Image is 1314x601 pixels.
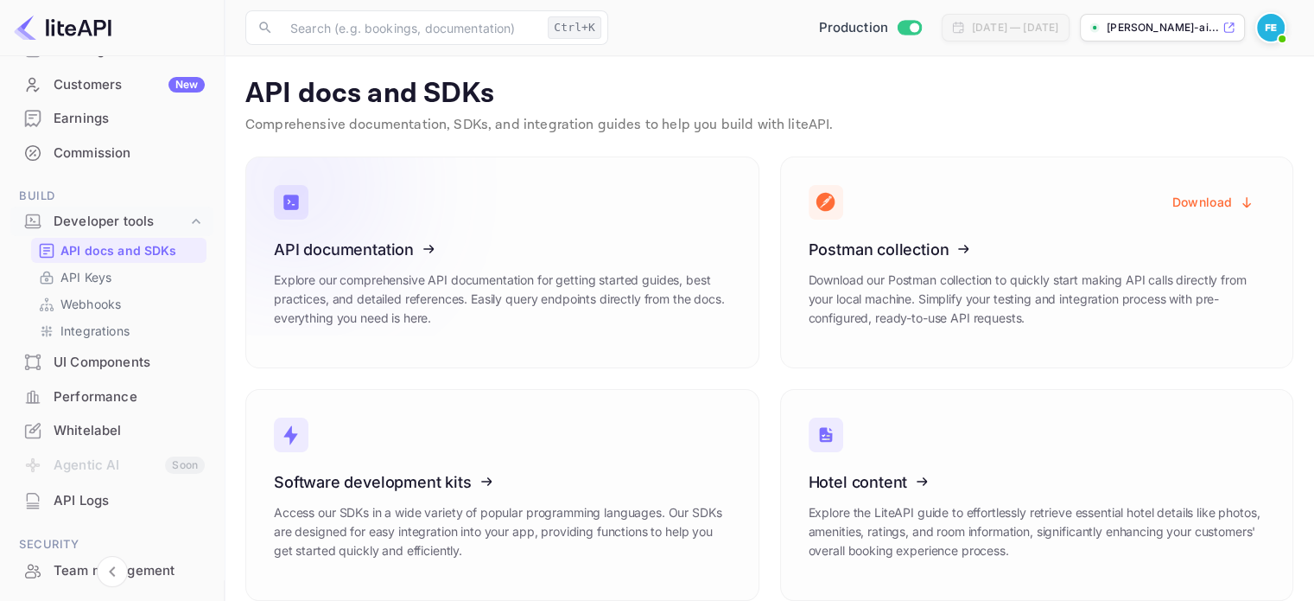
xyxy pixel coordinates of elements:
div: UI Components [54,353,205,373]
p: API Keys [60,268,111,286]
h3: Postman collection [809,240,1266,259]
a: Webhooks [38,295,200,313]
span: Build [10,187,213,206]
a: Earnings [10,102,213,134]
button: Download [1162,185,1265,219]
div: Ctrl+K [548,16,601,39]
div: Whitelabel [54,421,205,441]
div: Developer tools [54,212,187,232]
p: Explore the LiteAPI guide to effortlessly retrieve essential hotel details like photos, amenities... [809,503,1266,560]
p: Access our SDKs in a wide variety of popular programming languages. Our SDKs are designed for eas... [274,503,731,560]
div: Team management [54,561,205,581]
div: CustomersNew [10,68,213,102]
div: [DATE] — [DATE] [972,20,1058,35]
a: Team management [10,554,213,586]
h3: Hotel content [809,473,1266,491]
p: Integrations [60,322,130,340]
div: Team management [10,554,213,588]
a: API Keys [38,268,200,286]
a: API Logs [10,484,213,516]
div: API Logs [54,491,205,511]
a: Performance [10,380,213,412]
div: Commission [10,137,213,170]
div: Switch to Sandbox mode [811,18,928,38]
a: Commission [10,137,213,169]
div: New [168,77,205,93]
a: Bookings [10,34,213,66]
div: API docs and SDKs [31,238,206,263]
div: Developer tools [10,207,213,237]
a: API docs and SDKs [38,241,200,259]
div: Whitelabel [10,414,213,448]
a: API documentationExplore our comprehensive API documentation for getting started guides, best pra... [245,157,759,368]
div: API Logs [10,484,213,518]
p: Comprehensive documentation, SDKs, and integration guides to help you build with liteAPI. [245,115,1293,136]
a: Integrations [38,322,200,340]
a: Whitelabel [10,414,213,446]
a: UI Components [10,346,213,378]
a: Software development kitsAccess our SDKs in a wide variety of popular programming languages. Our ... [245,389,759,601]
div: Earnings [10,102,213,136]
p: [PERSON_NAME]-ai... [1107,20,1219,35]
input: Search (e.g. bookings, documentation) [280,10,541,45]
div: Performance [10,380,213,414]
span: Production [818,18,888,38]
div: Commission [54,144,205,163]
a: CustomersNew [10,68,213,100]
div: API Keys [31,265,206,290]
div: Performance [54,387,205,407]
div: Webhooks [31,291,206,316]
p: API docs and SDKs [245,77,1293,112]
div: Customers [54,75,205,95]
h3: Software development kits [274,473,731,491]
a: Hotel contentExplore the LiteAPI guide to effortlessly retrieve essential hotel details like phot... [780,389,1294,601]
span: Security [10,535,213,554]
p: Download our Postman collection to quickly start making API calls directly from your local machin... [809,271,1266,328]
p: Webhooks [60,295,121,313]
p: API docs and SDKs [60,241,177,259]
div: Earnings [54,109,205,129]
div: UI Components [10,346,213,380]
div: Integrations [31,318,206,343]
button: Collapse navigation [97,556,128,587]
img: Franck Steve Essama [1257,14,1285,42]
img: LiteAPI logo [14,14,111,42]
